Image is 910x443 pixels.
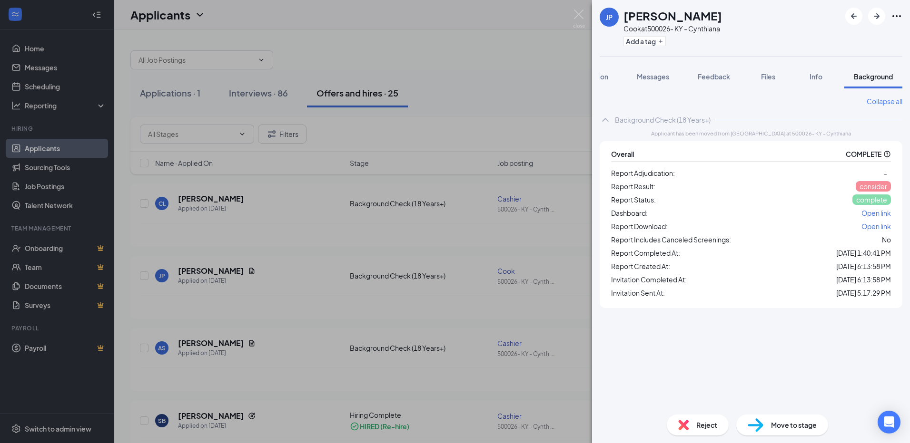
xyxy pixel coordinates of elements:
[868,8,885,25] button: ArrowRight
[836,274,891,285] span: [DATE] 6:13:58 PM
[611,248,680,258] span: Report Completed At:
[810,72,822,81] span: Info
[861,208,891,218] a: Open link
[861,221,891,231] a: Open link
[836,248,891,258] span: [DATE] 1:40:41 PM
[615,115,711,125] div: Background Check (18 Years+)
[606,12,613,22] div: JP
[867,96,902,106] a: Collapse all
[698,72,730,81] span: Feedback
[623,8,722,24] h1: [PERSON_NAME]
[882,234,891,245] div: No
[836,288,891,298] span: [DATE] 5:17:29 PM
[658,39,663,44] svg: Plus
[860,182,887,191] span: consider
[611,149,634,159] span: Overall
[848,10,860,22] svg: ArrowLeftNew
[861,222,891,231] span: Open link
[611,194,656,205] span: Report Status:
[883,150,891,158] svg: QuestionInfo
[836,261,891,271] span: [DATE] 6:13:58 PM
[861,209,891,217] span: Open link
[696,420,717,430] span: Reject
[611,181,655,192] span: Report Result:
[854,72,893,81] span: Background
[600,114,611,125] svg: ChevronUp
[761,72,775,81] span: Files
[611,234,731,245] span: Report Includes Canceled Screenings:
[845,8,862,25] button: ArrowLeftNew
[856,195,887,204] span: complete
[611,288,665,298] span: Invitation Sent At:
[651,129,851,137] span: Applicant has been moved from [GEOGRAPHIC_DATA] at 500026- KY - Cynthiana
[611,261,670,271] span: Report Created At:
[871,10,882,22] svg: ArrowRight
[611,221,668,231] span: Report Download:
[884,169,887,177] span: -
[611,208,648,218] span: Dashboard:
[623,24,722,33] div: Cook at 500026- KY - Cynthiana
[637,72,669,81] span: Messages
[846,149,881,159] span: COMPLETE
[611,274,687,285] span: Invitation Completed At:
[891,10,902,22] svg: Ellipses
[611,168,675,178] span: Report Adjudication:
[623,36,666,46] button: PlusAdd a tag
[771,420,817,430] span: Move to stage
[878,411,900,433] div: Open Intercom Messenger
